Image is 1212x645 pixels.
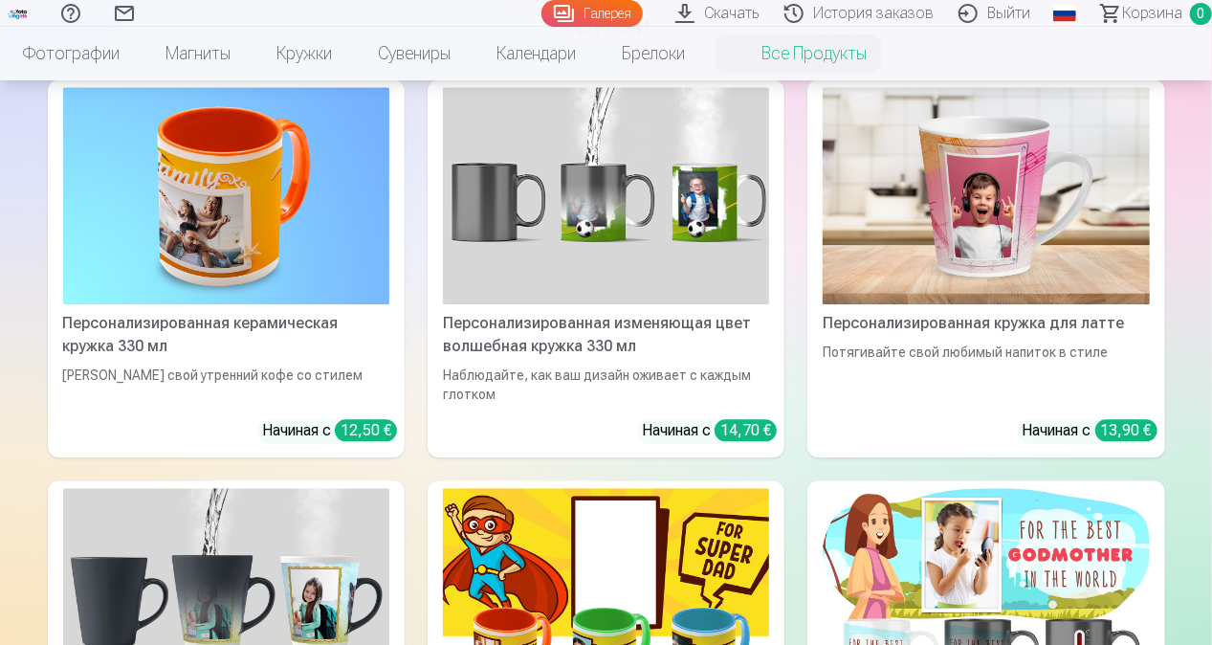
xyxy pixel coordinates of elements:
[708,27,890,80] a: Все продукты
[335,419,397,441] div: 12,50 €
[815,312,1157,335] div: Персонализированная кружка для латте
[599,27,708,80] a: Брелоки
[253,27,355,80] a: Кружки
[143,27,253,80] a: Магниты
[642,419,777,442] div: Начиная с
[55,312,397,358] div: Персонализированная керамическая кружка 330 мл
[8,8,29,19] img: /fa1
[715,419,777,441] div: 14,70 €
[435,366,777,404] div: Наблюдайте, как ваш дизайн оживает с каждым глотком
[435,312,777,358] div: Персонализированная изменяющая цвет волшебная кружка 330 мл
[1122,2,1182,25] span: Корзина
[428,79,784,458] a: Персонализированная изменяющая цвет волшебная кружка 330 млПерсонализированная изменяющая цвет во...
[355,27,474,80] a: Сувениры
[55,366,397,404] div: [PERSON_NAME] свой утренний кофе со стилем
[823,87,1149,305] img: Персонализированная кружка для латте
[262,419,397,442] div: Начиная с
[474,27,599,80] a: Календари
[48,79,405,458] a: Персонализированная керамическая кружка 330 млПерсонализированная керамическая кружка 330 мл[PERS...
[807,79,1164,458] a: Персонализированная кружка для латтеПерсонализированная кружка для латтеПотягивайте свой любимый ...
[443,87,769,305] img: Персонализированная изменяющая цвет волшебная кружка 330 мл
[1190,3,1212,25] span: 0
[63,87,389,305] img: Персонализированная керамическая кружка 330 мл
[1023,419,1157,442] div: Начиная с
[815,343,1157,404] div: Потягивайте свой любимый напиток в стиле
[1095,419,1157,441] div: 13,90 €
